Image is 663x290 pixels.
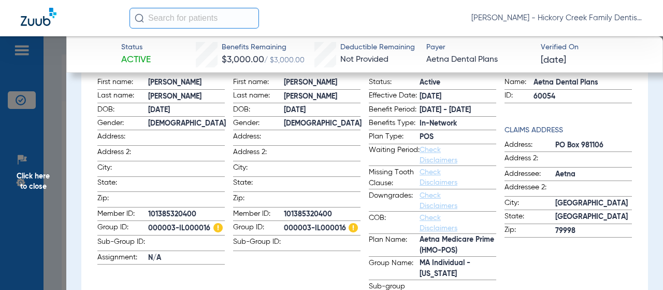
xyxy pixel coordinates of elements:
[233,162,284,176] span: City:
[148,118,226,129] span: [DEMOGRAPHIC_DATA]
[555,198,632,209] span: [GEOGRAPHIC_DATA]
[349,223,358,232] img: Hazard
[369,190,420,211] span: Downgrades:
[233,222,284,235] span: Group ID:
[148,105,225,116] span: [DATE]
[420,192,457,210] a: Check Disclaimers
[505,198,555,210] span: City:
[148,222,225,235] span: 000003-IL000016
[233,104,284,117] span: DOB:
[97,147,148,161] span: Address 2:
[233,193,284,207] span: Zip:
[505,225,555,237] span: Zip:
[148,209,225,220] span: 101385320400
[233,147,284,161] span: Address 2:
[505,211,555,224] span: State:
[233,237,284,251] span: Sub-Group ID:
[340,42,415,53] span: Deductible Remaining
[129,8,259,29] input: Search for patients
[264,57,305,64] span: / $3,000.00
[121,53,151,66] span: Active
[97,90,148,103] span: Last name:
[505,77,534,89] span: Name:
[471,13,642,23] span: [PERSON_NAME] - Hickory Creek Family Dentistry
[555,212,632,223] span: [GEOGRAPHIC_DATA]
[21,8,56,26] img: Zuub Logo
[340,56,388,64] span: Not Provided
[534,91,632,102] span: 60054
[505,140,555,152] span: Address:
[284,105,361,116] span: [DATE]
[505,169,555,181] span: Addressee:
[369,258,420,280] span: Group Name:
[97,237,148,251] span: Sub-Group ID:
[420,234,496,256] span: Aetna Medicare Prime (HMO-POS)
[97,162,148,176] span: City:
[505,182,555,196] span: Addressee 2:
[420,258,496,280] span: MA Individual - [US_STATE]
[541,42,646,53] span: Verified On
[148,77,225,88] span: [PERSON_NAME]
[121,42,151,53] span: Status
[420,105,496,116] span: [DATE] - [DATE]
[284,77,361,88] span: [PERSON_NAME]
[505,125,632,136] h4: Claims Address
[420,214,457,232] a: Check Disclaimers
[284,118,362,129] span: [DEMOGRAPHIC_DATA]
[233,131,284,145] span: Address:
[420,91,496,102] span: [DATE]
[369,145,420,165] span: Waiting Period:
[284,91,361,102] span: [PERSON_NAME]
[97,104,148,117] span: DOB:
[97,222,148,235] span: Group ID:
[369,118,420,130] span: Benefits Type:
[284,222,361,235] span: 000003-IL000016
[420,146,457,164] a: Check Disclaimers
[555,226,632,237] span: 79998
[97,131,148,145] span: Address:
[97,118,148,130] span: Gender:
[369,167,420,189] span: Missing Tooth Clause:
[97,252,148,265] span: Assignment:
[426,53,531,66] span: Aetna Dental Plans
[233,90,284,103] span: Last name:
[369,77,420,89] span: Status:
[420,118,496,129] span: In-Network
[369,213,420,233] span: COB:
[148,253,225,264] span: N/A
[97,193,148,207] span: Zip:
[369,104,420,117] span: Benefit Period:
[233,77,284,89] span: First name:
[97,77,148,89] span: First name:
[233,177,284,191] span: State:
[505,90,534,103] span: ID:
[222,55,264,64] span: $3,000.00
[97,209,148,221] span: Member ID:
[426,42,531,53] span: Payer
[233,118,284,130] span: Gender:
[555,140,632,151] span: PO Box 981106
[534,77,632,88] span: Aetna Dental Plans
[213,223,223,232] img: Hazard
[420,77,496,88] span: Active
[369,234,420,256] span: Plan Name:
[420,132,496,143] span: POS
[97,177,148,191] span: State:
[555,169,632,180] span: Aetna
[148,91,225,102] span: [PERSON_NAME]
[135,13,144,23] img: Search Icon
[233,209,284,221] span: Member ID:
[369,90,420,103] span: Effective Date:
[420,169,457,186] a: Check Disclaimers
[369,131,420,144] span: Plan Type:
[222,42,305,53] span: Benefits Remaining
[505,153,555,167] span: Address 2:
[541,54,566,67] span: [DATE]
[284,209,361,220] span: 101385320400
